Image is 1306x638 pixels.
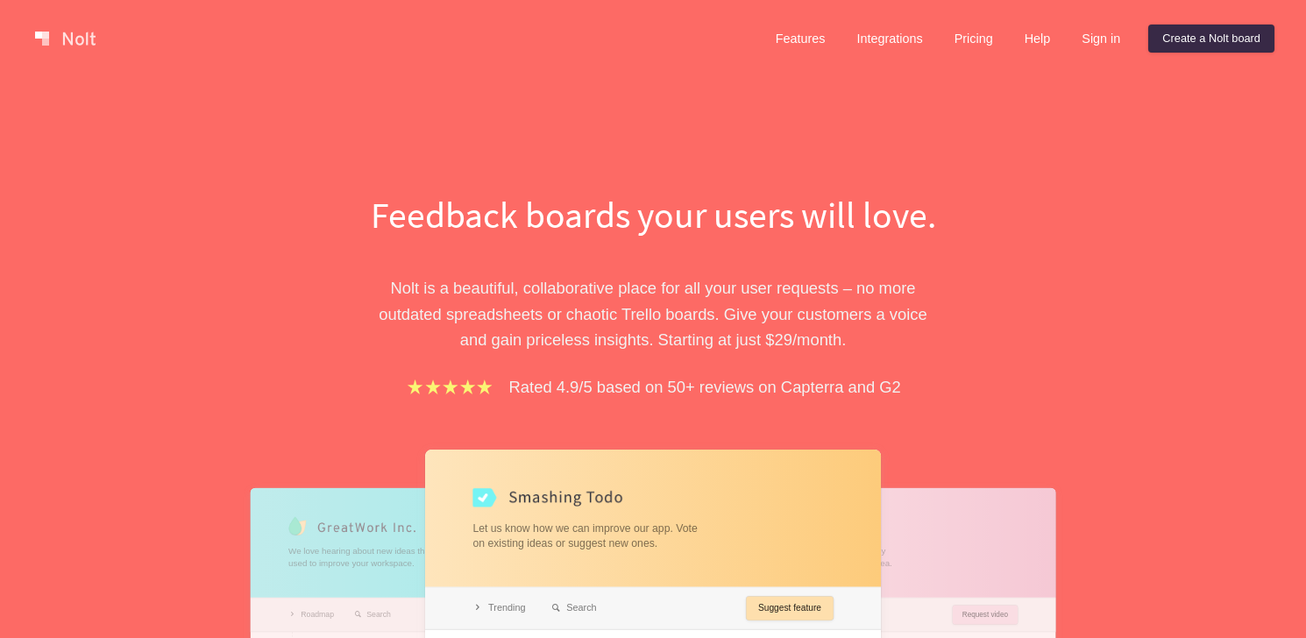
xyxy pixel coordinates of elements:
[1148,25,1274,53] a: Create a Nolt board
[351,275,955,352] p: Nolt is a beautiful, collaborative place for all your user requests – no more outdated spreadshee...
[842,25,936,53] a: Integrations
[351,189,955,240] h1: Feedback boards your users will love.
[762,25,840,53] a: Features
[1011,25,1065,53] a: Help
[940,25,1007,53] a: Pricing
[509,374,901,400] p: Rated 4.9/5 based on 50+ reviews on Capterra and G2
[405,377,494,397] img: stars.b067e34983.png
[1068,25,1134,53] a: Sign in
